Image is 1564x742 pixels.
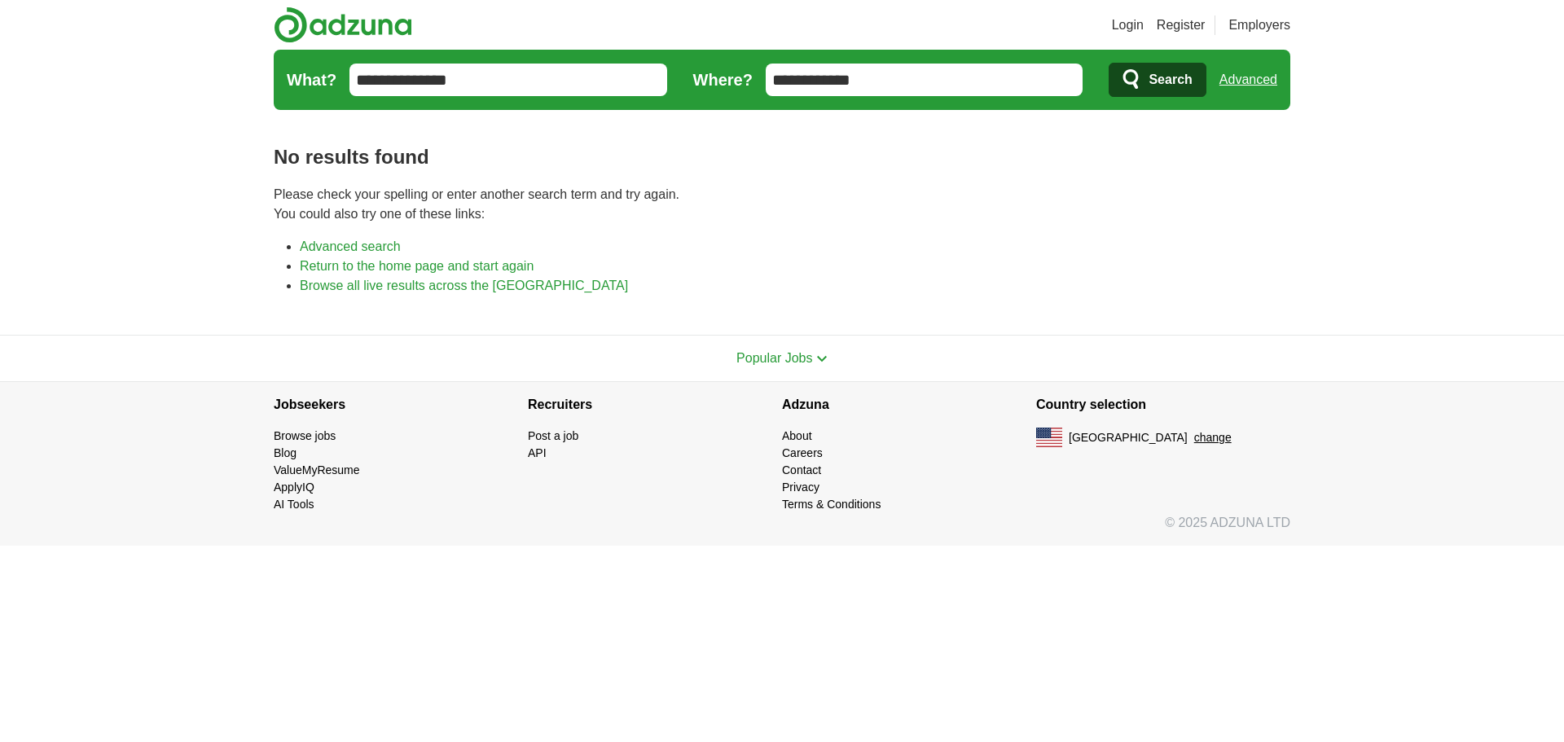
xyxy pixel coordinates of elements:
a: Blog [274,446,297,459]
a: ApplyIQ [274,481,314,494]
a: Login [1112,15,1144,35]
a: Post a job [528,429,578,442]
img: US flag [1036,428,1062,447]
div: © 2025 ADZUNA LTD [261,513,1303,546]
button: Search [1109,63,1206,97]
h4: Country selection [1036,382,1290,428]
p: Please check your spelling or enter another search term and try again. You could also try one of ... [274,185,1290,224]
span: [GEOGRAPHIC_DATA] [1069,429,1188,446]
span: Popular Jobs [736,351,812,365]
a: Register [1157,15,1206,35]
label: What? [287,68,336,92]
h1: No results found [274,143,1290,172]
a: API [528,446,547,459]
a: AI Tools [274,498,314,511]
span: Search [1149,64,1192,96]
a: Privacy [782,481,819,494]
a: Contact [782,463,821,476]
a: Careers [782,446,823,459]
a: About [782,429,812,442]
a: Employers [1228,15,1290,35]
img: toggle icon [816,355,828,362]
a: Browse jobs [274,429,336,442]
a: Terms & Conditions [782,498,881,511]
a: Browse all live results across the [GEOGRAPHIC_DATA] [300,279,628,292]
a: ValueMyResume [274,463,360,476]
a: Advanced [1219,64,1277,96]
label: Where? [693,68,753,92]
button: change [1194,429,1232,446]
img: Adzuna logo [274,7,412,43]
a: Advanced search [300,239,401,253]
a: Return to the home page and start again [300,259,534,273]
